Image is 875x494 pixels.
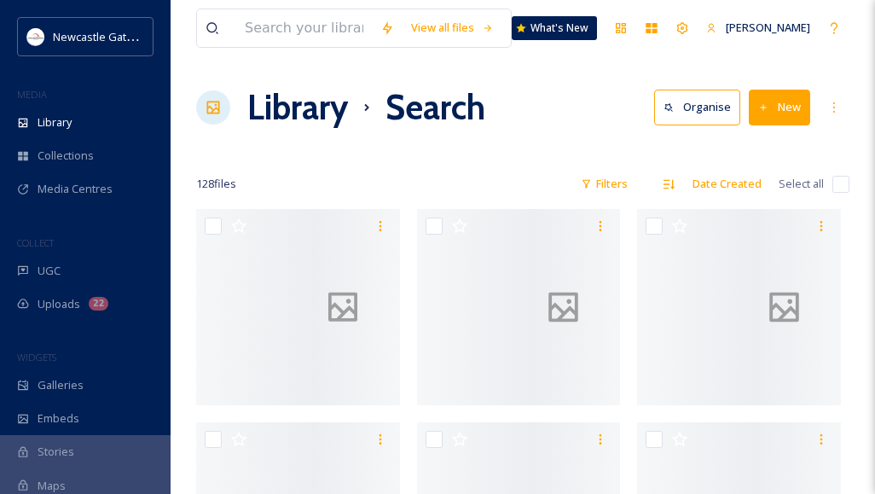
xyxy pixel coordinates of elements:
[726,20,810,35] span: [PERSON_NAME]
[654,90,740,125] button: Organise
[17,236,54,249] span: COLLECT
[247,82,348,133] a: Library
[17,351,56,363] span: WIDGETS
[698,11,819,44] a: [PERSON_NAME]
[38,410,79,427] span: Embeds
[38,114,72,131] span: Library
[38,181,113,197] span: Media Centres
[385,82,485,133] h1: Search
[654,90,749,125] a: Organise
[17,88,47,101] span: MEDIA
[38,263,61,279] span: UGC
[27,28,44,45] img: DqD9wEUd_400x400.jpg
[38,444,74,460] span: Stories
[403,11,502,44] a: View all files
[38,377,84,393] span: Galleries
[684,167,770,201] div: Date Created
[38,478,66,494] span: Maps
[779,176,824,192] span: Select all
[749,90,810,125] button: New
[196,176,236,192] span: 128 file s
[572,167,636,201] div: Filters
[38,148,94,164] span: Collections
[512,16,597,40] a: What's New
[38,296,80,312] span: Uploads
[236,9,372,47] input: Search your library
[53,28,210,44] span: Newcastle Gateshead Initiative
[89,297,108,311] div: 22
